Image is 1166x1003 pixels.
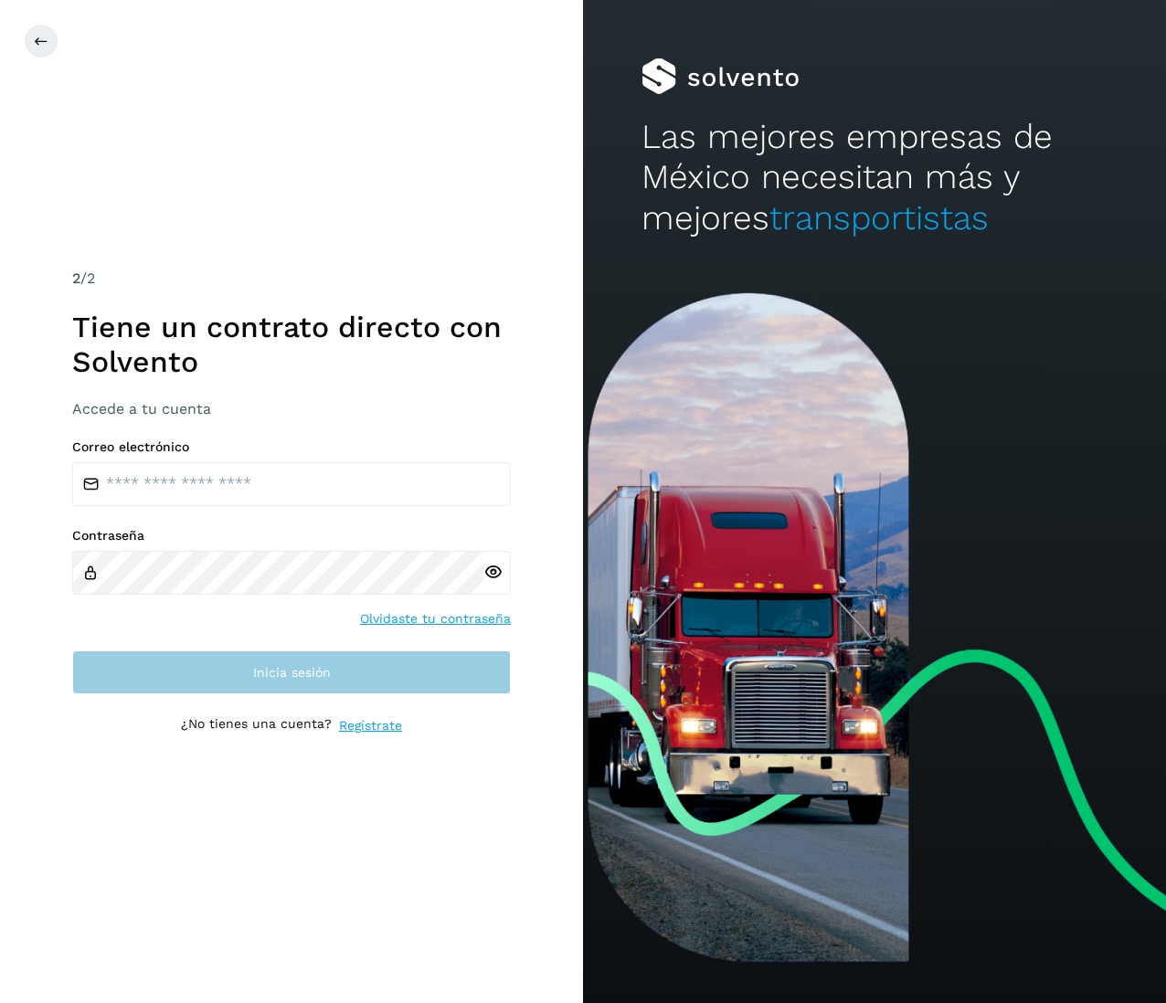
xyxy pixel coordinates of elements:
h2: Las mejores empresas de México necesitan más y mejores [641,117,1108,238]
span: transportistas [769,198,989,238]
button: Inicia sesión [72,650,511,694]
span: Inicia sesión [253,666,331,679]
span: 2 [72,269,80,287]
h3: Accede a tu cuenta [72,400,511,417]
p: ¿No tienes una cuenta? [181,716,332,735]
a: Regístrate [339,716,402,735]
h1: Tiene un contrato directo con Solvento [72,310,511,380]
a: Olvidaste tu contraseña [360,609,511,628]
div: /2 [72,268,511,290]
label: Correo electrónico [72,439,511,455]
label: Contraseña [72,528,511,544]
